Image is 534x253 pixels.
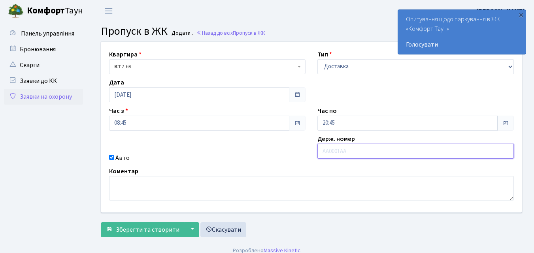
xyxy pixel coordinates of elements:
[406,40,518,49] a: Голосувати
[317,50,332,59] label: Тип
[4,73,83,89] a: Заявки до КК
[109,167,138,176] label: Коментар
[477,6,525,16] a: [PERSON_NAME]
[4,41,83,57] a: Бронювання
[196,29,265,37] a: Назад до всіхПропуск в ЖК
[317,134,355,144] label: Держ. номер
[101,23,168,39] span: Пропуск в ЖК
[233,29,265,37] span: Пропуск в ЖК
[101,222,185,237] button: Зберегти та створити
[27,4,83,18] span: Таун
[109,106,128,116] label: Час з
[200,222,246,237] a: Скасувати
[317,106,337,116] label: Час по
[116,225,179,234] span: Зберегти та створити
[477,7,525,15] b: [PERSON_NAME]
[317,144,514,159] input: AA0001AA
[109,78,124,87] label: Дата
[4,89,83,105] a: Заявки на охорону
[99,4,119,17] button: Переключити навігацію
[109,59,306,74] span: <b>КТ</b>&nbsp;&nbsp;&nbsp;&nbsp;2-69
[115,153,130,163] label: Авто
[114,63,296,71] span: <b>КТ</b>&nbsp;&nbsp;&nbsp;&nbsp;2-69
[21,29,74,38] span: Панель управління
[114,63,121,71] b: КТ
[170,30,193,37] small: Додати .
[517,11,525,19] div: ×
[4,26,83,41] a: Панель управління
[27,4,65,17] b: Комфорт
[4,57,83,73] a: Скарги
[398,10,526,54] div: Опитування щодо паркування в ЖК «Комфорт Таун»
[109,50,142,59] label: Квартира
[8,3,24,19] img: logo.png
